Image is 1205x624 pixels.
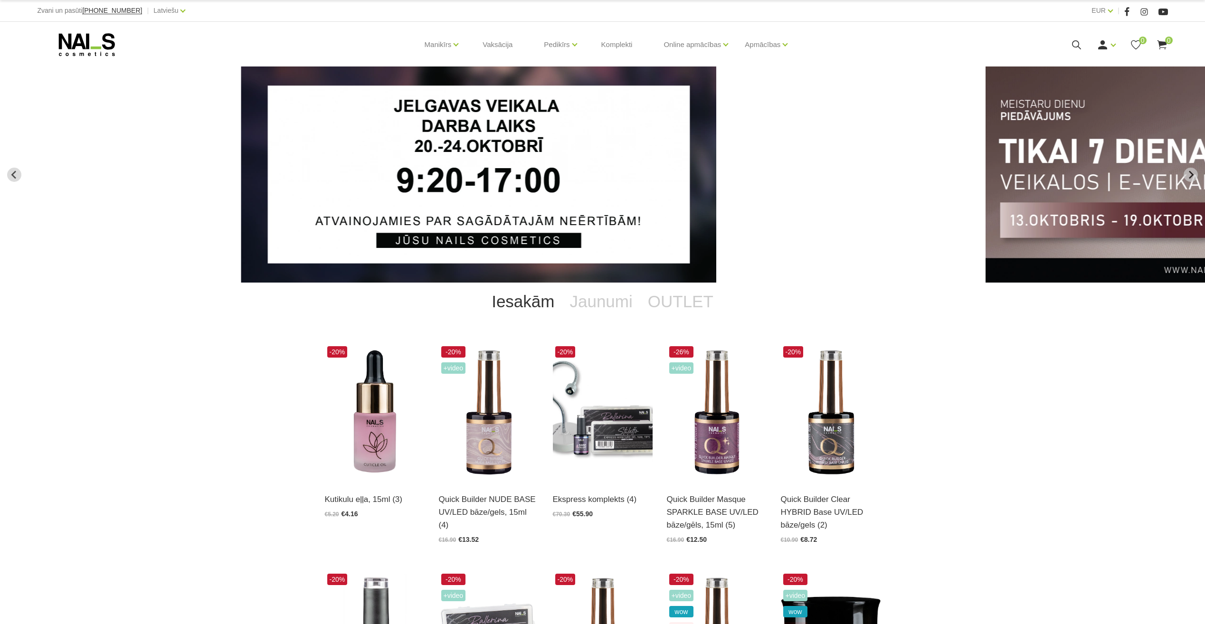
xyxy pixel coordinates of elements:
[781,344,881,481] img: Klientu iemīļotajai Rubber bāzei esam mainījuši nosaukumu uz Quick Builder Clear HYBRID Base UV/L...
[342,510,358,518] span: €4.16
[1130,39,1142,51] a: 0
[664,26,721,64] a: Online apmācības
[7,168,21,182] button: Go to last slide
[781,537,798,543] span: €10.90
[441,574,466,585] span: -20%
[783,574,808,585] span: -20%
[439,344,539,481] img: Lieliskas noturības kamuflējošā bāze/gels, kas ir saudzīga pret dabīgo nagu un nebojā naga plātni...
[425,26,452,64] a: Manikīrs
[669,606,694,617] span: wow
[783,606,808,617] span: wow
[441,362,466,374] span: +Video
[82,7,142,14] a: [PHONE_NUMBER]
[562,283,640,321] a: Jaunumi
[325,344,425,481] img: Mitrinoša, mīkstinoša un aromātiska kutikulas eļļa. Bagāta ar nepieciešamo omega-3, 6 un 9, kā ar...
[458,536,479,543] span: €13.52
[1184,168,1198,182] button: Next slide
[572,510,593,518] span: €55.90
[475,22,520,67] a: Vaksācija
[153,5,178,16] a: Latviešu
[553,344,653,481] img: Ekpress gēla tipši pieaudzēšanai 240 gab.Gēla nagu pieaudzēšana vēl nekad nav bijusi tik vienkārš...
[1165,37,1173,44] span: 0
[1091,5,1106,16] a: EUR
[555,346,576,358] span: -20%
[669,590,694,601] span: +Video
[783,590,808,601] span: +Video
[439,493,539,532] a: Quick Builder NUDE BASE UV/LED bāze/gels, 15ml (4)
[241,66,964,283] li: 1 of 13
[1156,39,1168,51] a: 0
[594,22,640,67] a: Komplekti
[441,590,466,601] span: +Video
[686,536,707,543] span: €12.50
[555,574,576,585] span: -20%
[667,493,767,532] a: Quick Builder Masque SPARKLE BASE UV/LED bāze/gēls, 15ml (5)
[800,536,817,543] span: €8.72
[439,537,456,543] span: €16.90
[669,346,694,358] span: -26%
[327,574,348,585] span: -20%
[783,346,804,358] span: -20%
[147,5,149,17] span: |
[669,362,694,374] span: +Video
[441,346,466,358] span: -20%
[553,493,653,506] a: Ekspress komplekts (4)
[745,26,780,64] a: Apmācības
[37,5,142,17] div: Zvani un pasūti
[667,537,684,543] span: €16.90
[1139,37,1147,44] span: 0
[553,511,570,518] span: €70.30
[667,344,767,481] img: Maskējoša, viegli mirdzoša bāze/gels. Unikāls produkts ar daudz izmantošanas iespējām: •Bāze gell...
[325,511,339,518] span: €5.20
[669,574,694,585] span: -20%
[325,493,425,506] a: Kutikulu eļļa, 15ml (3)
[484,283,562,321] a: Iesakām
[781,493,881,532] a: Quick Builder Clear HYBRID Base UV/LED bāze/gels (2)
[544,26,569,64] a: Pedikīrs
[327,346,348,358] span: -20%
[1118,5,1120,17] span: |
[640,283,721,321] a: OUTLET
